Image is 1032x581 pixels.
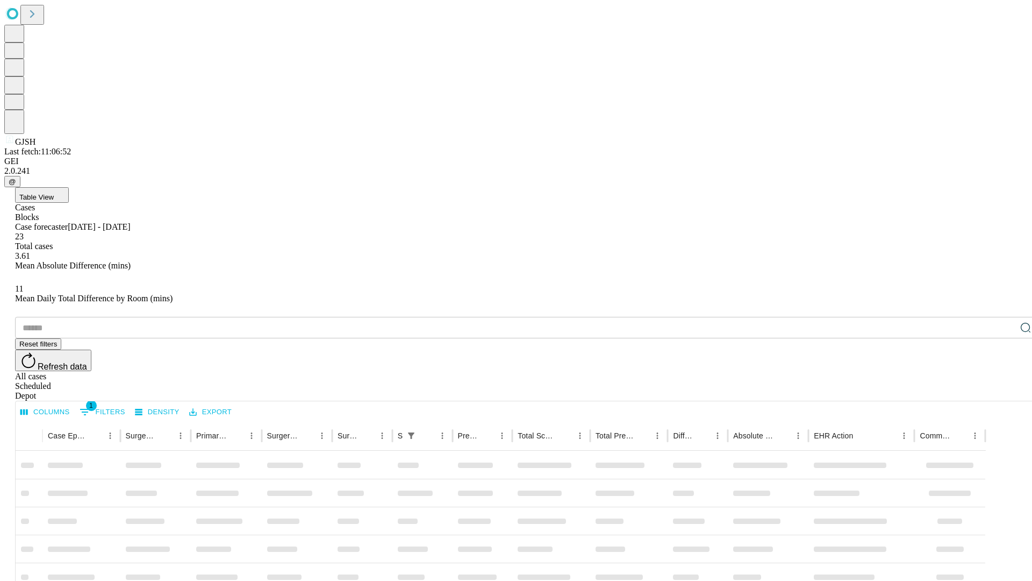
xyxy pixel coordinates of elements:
div: Total Predicted Duration [596,431,634,440]
span: 23 [15,232,24,241]
button: Menu [435,428,450,443]
span: Table View [19,193,54,201]
div: Difference [673,431,694,440]
button: Sort [360,428,375,443]
button: Menu [244,428,259,443]
button: Refresh data [15,350,91,371]
button: Sort [557,428,572,443]
div: Primary Service [196,431,227,440]
button: Table View [15,187,69,203]
button: Sort [479,428,494,443]
span: Mean Daily Total Difference by Room (mins) [15,294,173,303]
button: Show filters [77,403,128,421]
span: Mean Absolute Difference (mins) [15,261,131,270]
button: Density [132,404,182,421]
div: Predicted In Room Duration [458,431,479,440]
button: Menu [314,428,329,443]
button: Sort [158,428,173,443]
button: Sort [776,428,791,443]
span: Refresh data [38,362,87,371]
span: 3.61 [15,251,30,260]
button: Menu [897,428,912,443]
button: Menu [791,428,806,443]
span: GJSH [15,137,35,146]
span: Reset filters [19,340,57,348]
button: Sort [229,428,244,443]
button: Sort [695,428,710,443]
button: Reset filters [15,338,61,350]
div: EHR Action [814,431,853,440]
button: Sort [952,428,967,443]
div: Case Epic Id [48,431,87,440]
button: Menu [650,428,665,443]
button: Menu [173,428,188,443]
div: GEI [4,157,1028,166]
button: Menu [375,428,390,443]
div: Surgery Date [338,431,359,440]
button: @ [4,176,20,187]
button: Select columns [18,404,73,421]
button: Menu [494,428,510,443]
button: Sort [854,428,869,443]
span: Last fetch: 11:06:52 [4,147,71,156]
button: Sort [88,428,103,443]
div: Surgery Name [267,431,298,440]
div: Surgeon Name [126,431,157,440]
div: 1 active filter [404,428,419,443]
button: Sort [635,428,650,443]
button: Sort [299,428,314,443]
div: 2.0.241 [4,166,1028,176]
button: Menu [572,428,587,443]
button: Show filters [404,428,419,443]
span: Case forecaster [15,222,68,231]
div: Comments [920,431,951,440]
button: Sort [420,428,435,443]
button: Menu [710,428,725,443]
button: Menu [967,428,983,443]
div: Total Scheduled Duration [518,431,556,440]
button: Menu [103,428,118,443]
span: 11 [15,284,23,293]
span: Total cases [15,242,53,251]
span: [DATE] - [DATE] [68,222,130,231]
div: Scheduled In Room Duration [398,431,403,440]
button: Export [187,404,234,421]
span: 1 [86,400,97,411]
span: @ [9,178,16,186]
div: Absolute Difference [733,431,775,440]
